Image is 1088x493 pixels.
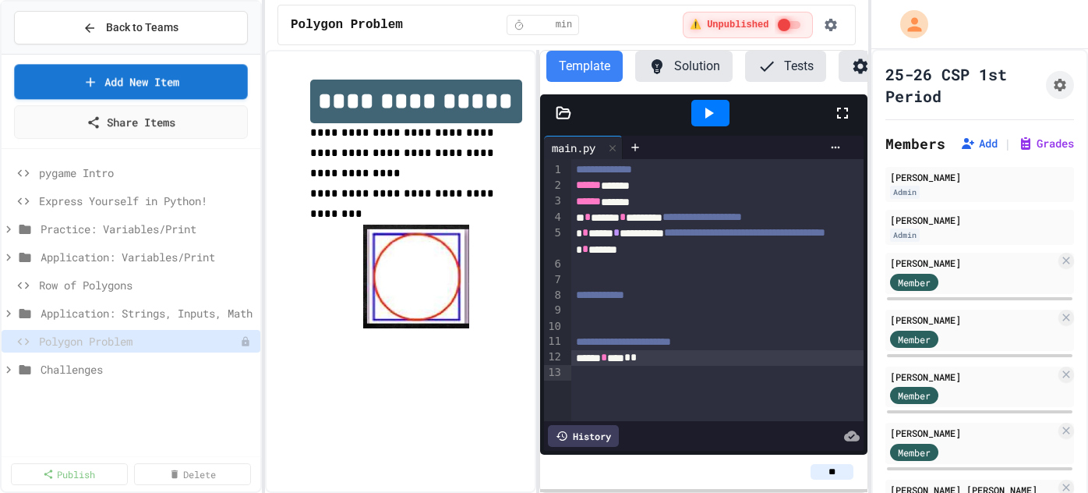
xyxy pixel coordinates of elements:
[544,365,563,381] div: 13
[890,213,1069,227] div: [PERSON_NAME]
[11,463,128,485] a: Publish
[544,225,563,257] div: 5
[1018,136,1074,151] button: Grades
[544,257,563,272] div: 6
[890,313,1055,327] div: [PERSON_NAME]
[291,16,403,34] span: Polygon Problem
[890,426,1055,440] div: [PERSON_NAME]
[14,64,247,99] a: Add New Item
[39,165,254,181] span: pygame Intro
[690,19,768,31] span: ⚠️ Unpublished
[41,221,254,237] span: Practice: Variables/Print
[884,6,932,42] div: My Account
[544,288,563,303] div: 8
[898,332,931,346] span: Member
[1046,71,1074,99] button: Assignment Settings
[14,105,248,139] a: Share Items
[240,336,251,347] div: Unpublished
[14,11,248,44] button: Back to Teams
[890,170,1069,184] div: [PERSON_NAME]
[683,12,813,38] div: ⚠️ Students cannot see this content! Click the toggle to publish it and make it visible to your c...
[544,140,603,156] div: main.py
[890,370,1055,384] div: [PERSON_NAME]
[898,275,931,289] span: Member
[1004,134,1012,153] span: |
[898,445,931,459] span: Member
[890,256,1055,270] div: [PERSON_NAME]
[548,425,619,447] div: History
[544,210,563,225] div: 4
[546,51,623,82] button: Template
[959,363,1072,429] iframe: chat widget
[544,162,563,178] div: 1
[41,361,254,378] span: Challenges
[544,349,563,365] div: 12
[544,334,563,349] div: 11
[1023,431,1072,477] iframe: chat widget
[41,305,254,321] span: Application: Strings, Inputs, Math
[745,51,826,82] button: Tests
[106,20,178,36] span: Back to Teams
[839,51,935,82] button: Settings
[885,63,1040,107] h1: 25-26 CSP 1st Period
[890,229,920,242] div: Admin
[960,136,998,151] button: Add
[134,463,251,485] a: Delete
[898,388,931,403] span: Member
[544,136,623,159] div: main.py
[39,333,240,349] span: Polygon Problem
[544,178,563,193] div: 2
[544,193,563,209] div: 3
[885,133,945,154] h2: Members
[39,193,254,209] span: Express Yourself in Python!
[544,303,563,318] div: 9
[635,51,733,82] button: Solution
[41,249,254,265] span: Application: Variables/Print
[39,277,254,293] span: Row of Polygons
[544,272,563,288] div: 7
[544,319,563,335] div: 10
[890,186,920,199] div: Admin
[556,19,573,31] span: min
